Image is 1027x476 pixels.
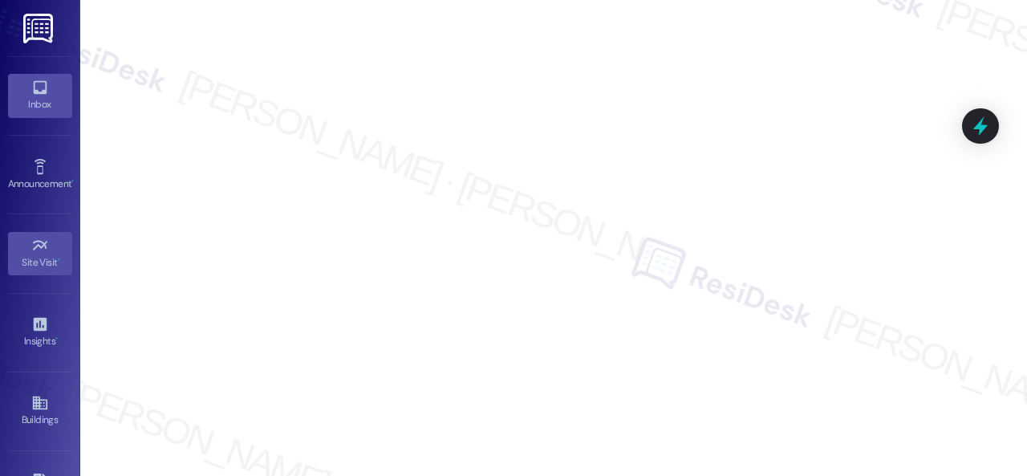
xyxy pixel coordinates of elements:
[8,389,72,433] a: Buildings
[8,74,72,117] a: Inbox
[8,311,72,354] a: Insights •
[55,333,58,344] span: •
[71,176,74,187] span: •
[8,232,72,275] a: Site Visit •
[23,14,56,43] img: ResiDesk Logo
[58,254,60,266] span: •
